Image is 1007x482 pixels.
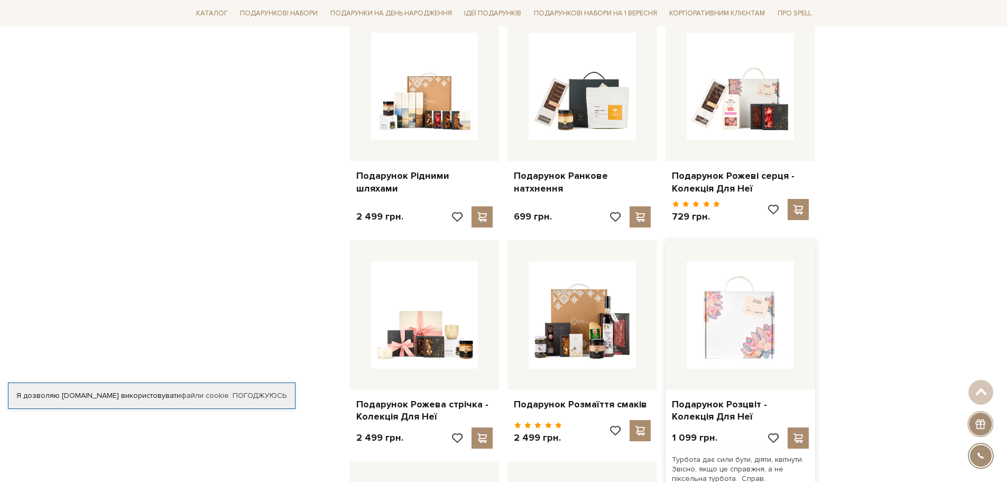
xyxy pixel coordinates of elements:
[356,211,403,223] p: 2 499 грн.
[181,391,229,400] a: файли cookie
[326,5,456,22] a: Подарунки на День народження
[672,398,809,423] a: Подарунок Розцвіт - Колекція Для Неї
[460,5,525,22] a: Ідеї подарунків
[672,211,720,223] p: 729 грн.
[236,5,322,22] a: Подарункові набори
[514,398,651,411] a: Подарунок Розмаїття смаків
[672,432,717,444] p: 1 099 грн.
[514,432,562,444] p: 2 499 грн.
[773,5,816,22] a: Про Spell
[530,4,661,22] a: Подарункові набори на 1 Вересня
[514,211,552,223] p: 699 грн.
[233,391,287,401] a: Погоджуюсь
[356,170,493,195] a: Подарунок Рідними шляхами
[672,170,809,195] a: Подарунок Рожеві серця - Колекція Для Неї
[356,432,403,444] p: 2 499 грн.
[687,261,794,369] img: Подарунок Розцвіт - Колекція Для Неї
[665,4,769,22] a: Корпоративним клієнтам
[192,5,232,22] a: Каталог
[514,170,651,195] a: Подарунок Ранкове натхнення
[8,391,295,401] div: Я дозволяю [DOMAIN_NAME] використовувати
[356,398,493,423] a: Подарунок Рожева стрічка - Колекція Для Неї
